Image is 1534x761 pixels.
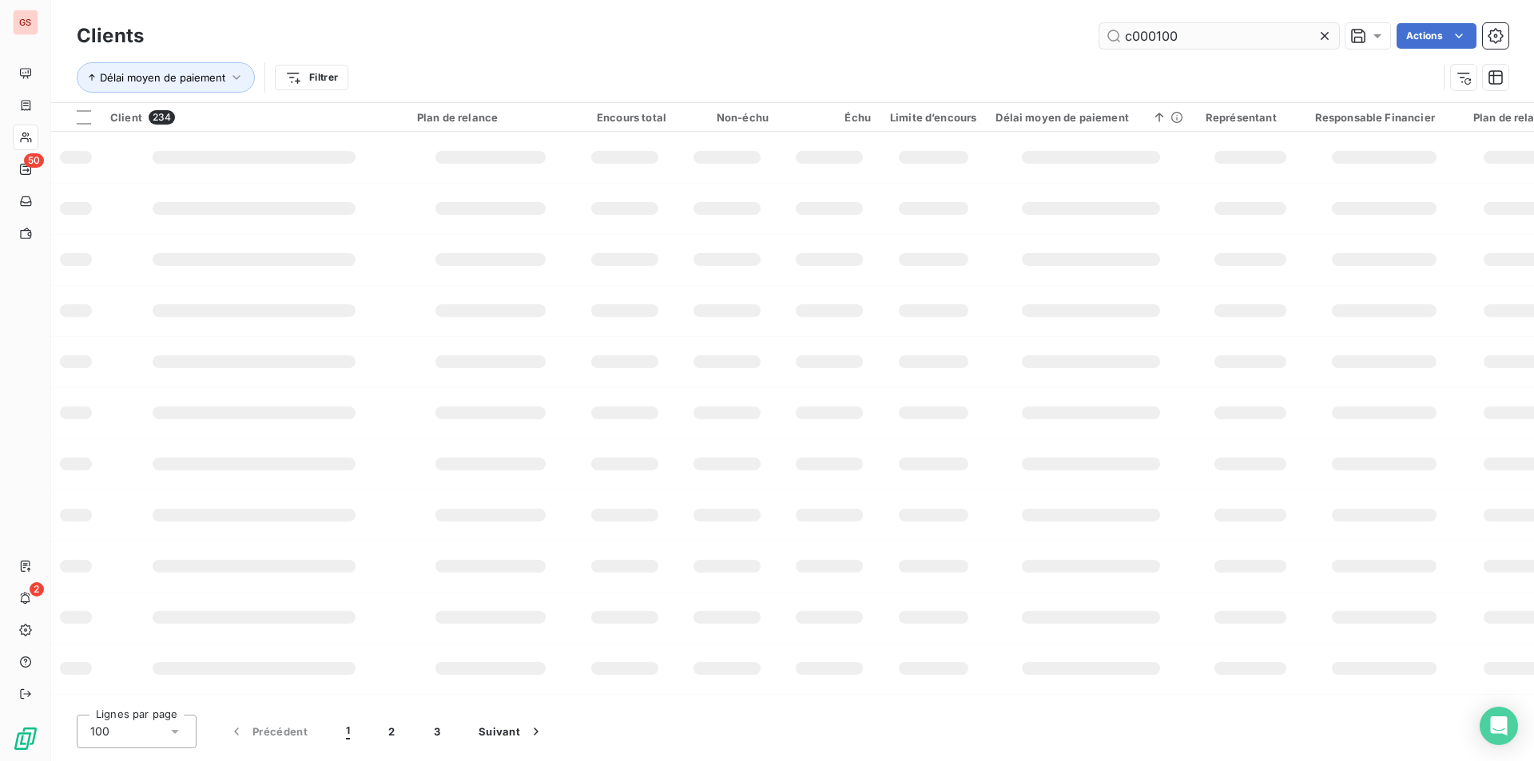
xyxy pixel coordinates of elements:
button: 3 [415,715,459,748]
div: Responsable Financier [1315,111,1454,124]
span: 234 [149,110,175,125]
button: 2 [369,715,414,748]
div: Encours total [583,111,666,124]
div: Échu [788,111,871,124]
span: Client [110,111,142,124]
span: 2 [30,582,44,597]
div: Open Intercom Messenger [1480,707,1518,745]
button: Filtrer [275,65,348,90]
img: Logo LeanPay [13,726,38,751]
span: 50 [24,153,44,168]
span: 1 [346,723,350,739]
div: Plan de relance [417,111,564,124]
div: Non-échu [686,111,769,124]
span: Délai moyen de paiement [100,71,225,84]
button: Suivant [459,715,563,748]
button: 1 [327,715,369,748]
span: 100 [90,723,109,739]
button: Précédent [209,715,327,748]
div: Délai moyen de paiement [996,111,1186,124]
div: Limite d’encours [890,111,976,124]
input: Rechercher [1099,23,1339,49]
button: Actions [1397,23,1476,49]
div: Représentant [1206,111,1296,124]
h3: Clients [77,22,144,50]
div: GS [13,10,38,35]
button: Délai moyen de paiement [77,62,255,93]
